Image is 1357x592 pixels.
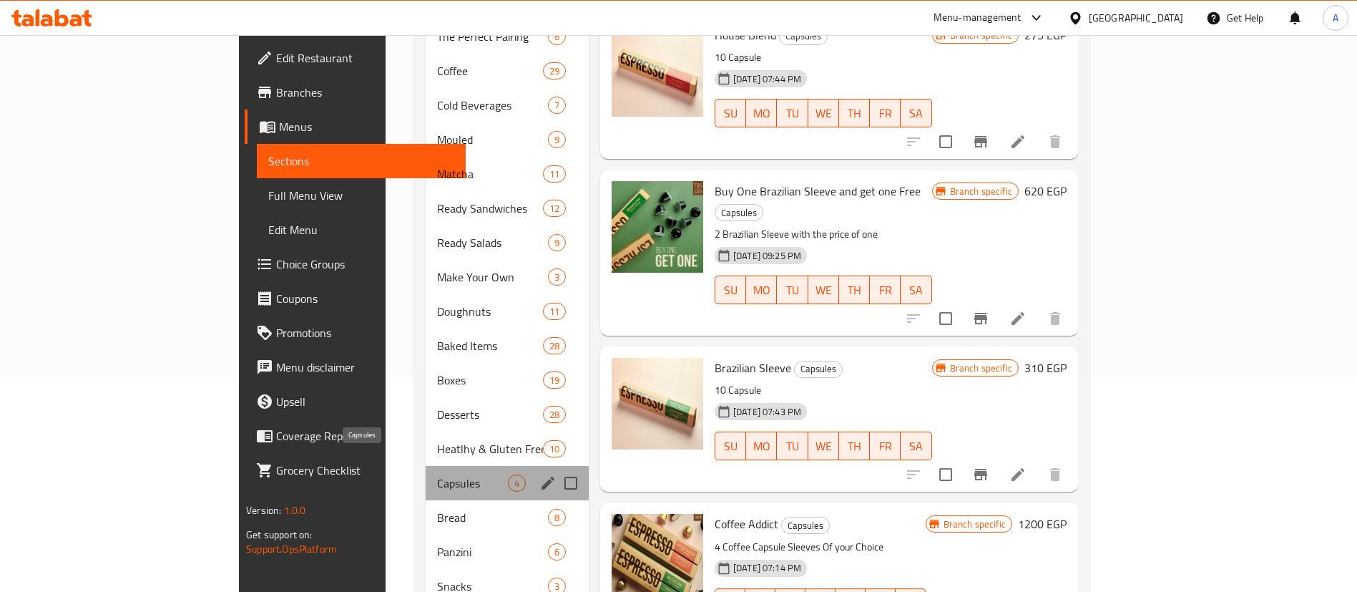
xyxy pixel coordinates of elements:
[426,329,589,363] div: Baked Items28
[426,397,589,432] div: Desserts28
[549,236,565,250] span: 9
[437,337,543,354] span: Baked Items
[777,432,808,460] button: TU
[808,432,839,460] button: WE
[437,372,543,389] span: Boxes
[612,25,703,117] img: House Blend
[1024,25,1067,45] h6: 275 EGP
[721,436,740,457] span: SU
[839,99,870,127] button: TH
[548,234,566,251] div: items
[268,221,454,238] span: Edit Menu
[437,543,548,561] span: Panzini
[245,453,466,487] a: Grocery Checklist
[426,88,589,122] div: Cold Beverages7
[437,131,548,148] div: Mouled
[426,294,589,329] div: Doughnuts11
[245,419,466,453] a: Coverage Report
[845,436,864,457] span: TH
[715,49,932,67] p: 10 Capsule
[782,518,829,534] span: Capsules
[284,501,306,520] span: 1.0.0
[814,103,833,124] span: WE
[715,513,778,535] span: Coffee Addict
[437,97,548,114] span: Cold Beverages
[549,99,565,112] span: 7
[544,339,565,353] span: 28
[795,361,842,377] span: Capsules
[508,475,526,492] div: items
[746,276,777,304] button: MO
[1089,10,1183,26] div: [GEOGRAPHIC_DATA]
[964,457,998,492] button: Branch-specific-item
[814,280,833,301] span: WE
[938,518,1011,531] span: Branch specific
[901,276,931,304] button: SA
[944,185,1018,198] span: Branch specific
[543,200,566,217] div: items
[437,509,548,526] div: Bread
[1018,514,1067,534] h6: 1200 EGP
[426,225,589,260] div: Ready Salads9
[543,337,566,354] div: items
[549,511,565,525] span: 8
[268,152,454,170] span: Sections
[752,103,771,124] span: MO
[901,432,931,460] button: SA
[1024,181,1067,201] h6: 620 EGP
[746,99,777,127] button: MO
[276,324,454,341] span: Promotions
[839,276,870,304] button: TH
[437,406,543,423] span: Desserts
[931,460,961,490] span: Select to update
[276,84,454,101] span: Branches
[544,408,565,422] span: 28
[246,501,281,520] span: Version:
[543,303,566,320] div: items
[257,213,466,247] a: Edit Menu
[245,316,466,350] a: Promotions
[426,157,589,191] div: Matcha11
[548,97,566,114] div: items
[426,191,589,225] div: Ready Sandwiches12
[245,41,466,75] a: Edit Restaurant
[715,180,921,202] span: Buy One Brazilian Sleeve and get one Free
[783,103,802,124] span: TU
[437,28,548,45] div: The Perfect Pairing
[906,103,926,124] span: SA
[437,200,543,217] span: Ready Sandwiches
[437,165,543,183] span: Matcha
[276,393,454,410] span: Upsell
[543,372,566,389] div: items
[426,432,589,466] div: Heatlhy & Gluten Free10
[246,540,337,558] a: Support.OpsPlatform
[783,280,802,301] span: TU
[437,268,548,286] div: Make Your Own
[426,19,589,54] div: The Perfect Pairing6
[437,440,543,457] span: Heatlhy & Gluten Free
[426,500,589,535] div: Bread8
[548,131,566,148] div: items
[715,205,763,221] span: Capsules
[548,509,566,526] div: items
[543,165,566,183] div: items
[715,382,932,399] p: 10 Capsule
[612,358,703,450] img: Brazilian Sleeve
[781,517,830,534] div: Capsules
[544,168,565,181] span: 11
[279,118,454,135] span: Menus
[276,427,454,445] span: Coverage Report
[906,436,926,457] span: SA
[276,359,454,376] span: Menu disclaimer
[728,405,807,419] span: [DATE] 07:43 PM
[870,99,901,127] button: FR
[245,350,466,384] a: Menu disclaimer
[777,276,808,304] button: TU
[746,432,777,460] button: MO
[870,276,901,304] button: FR
[964,125,998,159] button: Branch-specific-item
[257,178,466,213] a: Full Menu View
